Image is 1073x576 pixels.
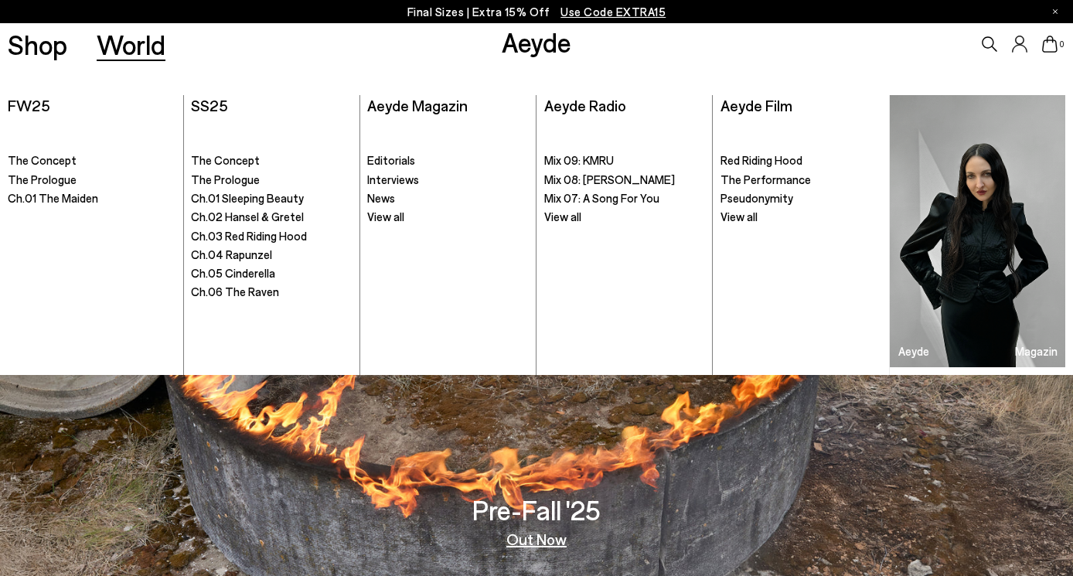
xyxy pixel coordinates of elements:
[191,229,307,243] span: Ch.03 Red Riding Hood
[720,153,882,169] a: Red Riding Hood
[544,172,705,188] a: Mix 08: [PERSON_NAME]
[367,191,528,206] a: News
[367,153,528,169] a: Editorials
[1042,36,1058,53] a: 0
[8,191,176,206] a: Ch.01 The Maiden
[191,191,352,206] a: Ch.01 Sleeping Beauty
[720,210,882,225] a: View all
[367,172,528,188] a: Interviews
[560,5,666,19] span: Navigate to /collections/ss25-final-sizes
[544,191,659,205] span: Mix 07: A Song For You
[191,266,352,281] a: Ch.05 Cinderella
[720,153,802,167] span: Red Riding Hood
[890,95,1065,368] a: Aeyde Magazin
[8,191,98,205] span: Ch.01 The Maiden
[544,153,705,169] a: Mix 09: KMRU
[8,31,67,58] a: Shop
[367,96,468,114] a: Aeyde Magazin
[544,172,675,186] span: Mix 08: [PERSON_NAME]
[191,96,228,114] a: SS25
[191,285,279,298] span: Ch.06 The Raven
[191,172,352,188] a: The Prologue
[407,2,666,22] p: Final Sizes | Extra 15% Off
[191,285,352,300] a: Ch.06 The Raven
[720,191,793,205] span: Pseudonymity
[191,153,260,167] span: The Concept
[367,153,415,167] span: Editorials
[367,210,404,223] span: View all
[502,26,571,58] a: Aeyde
[191,229,352,244] a: Ch.03 Red Riding Hood
[367,191,395,205] span: News
[191,247,272,261] span: Ch.04 Rapunzel
[720,191,882,206] a: Pseudonymity
[367,210,528,225] a: View all
[191,247,352,263] a: Ch.04 Rapunzel
[544,210,705,225] a: View all
[544,96,626,114] a: Aeyde Radio
[544,153,614,167] span: Mix 09: KMRU
[191,210,304,223] span: Ch.02 Hansel & Gretel
[720,172,882,188] a: The Performance
[191,153,352,169] a: The Concept
[720,210,758,223] span: View all
[890,95,1065,368] img: X-exploration-v2_1_900x.png
[720,172,811,186] span: The Performance
[191,191,304,205] span: Ch.01 Sleeping Beauty
[720,96,792,114] a: Aeyde Film
[8,153,77,167] span: The Concept
[898,346,929,357] h3: Aeyde
[472,496,601,523] h3: Pre-Fall '25
[191,266,275,280] span: Ch.05 Cinderella
[1015,346,1058,357] h3: Magazin
[506,531,567,547] a: Out Now
[367,172,419,186] span: Interviews
[8,172,77,186] span: The Prologue
[8,96,50,114] a: FW25
[1058,40,1065,49] span: 0
[544,191,705,206] a: Mix 07: A Song For You
[191,172,260,186] span: The Prologue
[8,153,176,169] a: The Concept
[97,31,165,58] a: World
[544,210,581,223] span: View all
[8,172,176,188] a: The Prologue
[191,210,352,225] a: Ch.02 Hansel & Gretel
